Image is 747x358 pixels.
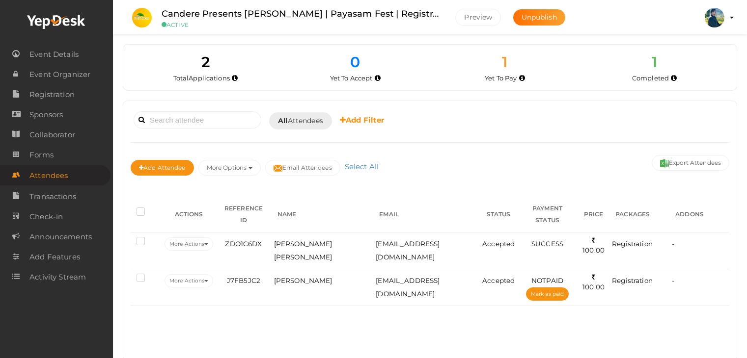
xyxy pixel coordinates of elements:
[162,21,441,28] small: ACTIVE
[162,7,441,21] label: Candere Presents [PERSON_NAME] | Payasam Fest | Registration
[342,162,381,171] a: Select All
[201,53,210,71] span: 2
[29,207,63,227] span: Check-in
[340,115,385,125] b: Add Filter
[582,236,605,255] span: 100.00
[29,45,79,64] span: Event Details
[672,277,674,284] span: -
[131,160,194,176] button: Add Attendee
[232,76,238,81] i: Total number of applications
[165,274,213,287] button: More Actions
[652,53,657,71] span: 1
[227,277,260,284] span: J7FB5JC2
[29,247,80,267] span: Add Features
[373,197,480,232] th: EMAIL
[612,240,653,248] span: Registration
[513,9,565,26] button: Unpublish
[480,197,517,232] th: STATUS
[224,205,263,224] span: REFERENCE ID
[485,74,517,82] span: Yet To Pay
[652,155,729,171] button: Export Attendees
[134,111,261,128] input: Search attendee
[522,13,557,22] span: Unpublish
[29,85,75,104] span: Registration
[376,240,440,261] span: [EMAIL_ADDRESS][DOMAIN_NAME]
[189,74,230,82] span: Applications
[669,197,729,232] th: ADDONS
[29,227,92,247] span: Announcements
[482,277,515,284] span: Accepted
[350,53,360,71] span: 0
[198,160,261,176] button: More Options
[274,164,282,173] img: mail-filled.svg
[29,125,75,145] span: Collaborator
[526,287,569,301] button: Mark as paid
[632,74,669,82] span: Completed
[225,240,262,248] span: ZDO1C6DX
[519,76,525,81] i: Accepted by organizer and yet to make payment
[609,197,669,232] th: PACKAGES
[274,240,332,261] span: [PERSON_NAME] [PERSON_NAME]
[162,197,216,232] th: ACTIONS
[29,105,63,125] span: Sponsors
[531,277,563,284] span: NOTPAID
[672,240,674,248] span: -
[517,197,578,232] th: PAYMENT STATUS
[578,197,609,232] th: PRICE
[502,53,507,71] span: 1
[272,197,374,232] th: NAME
[29,65,90,84] span: Event Organizer
[482,240,515,248] span: Accepted
[274,277,332,284] span: [PERSON_NAME]
[29,166,68,185] span: Attendees
[376,277,440,298] span: [EMAIL_ADDRESS][DOMAIN_NAME]
[671,76,677,81] i: Accepted and completed payment succesfully
[582,273,605,291] span: 100.00
[612,277,653,284] span: Registration
[173,74,230,82] span: Total
[330,74,373,82] span: Yet To Accept
[531,291,564,297] span: Mark as paid
[278,116,323,126] span: Attendees
[531,240,563,248] span: SUCCESS
[29,145,54,165] span: Forms
[455,9,501,26] button: Preview
[29,187,76,206] span: Transactions
[660,159,669,168] img: excel.svg
[29,267,86,287] span: Activity Stream
[165,237,213,251] button: More Actions
[132,8,152,27] img: PPFXFEEN_small.png
[705,8,724,27] img: ACg8ocImFeownhHtboqxd0f2jP-n9H7_i8EBYaAdPoJXQiB63u4xhcvD=s100
[265,160,340,176] button: Email Attendees
[375,76,381,81] i: Yet to be accepted by organizer
[278,116,287,125] b: All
